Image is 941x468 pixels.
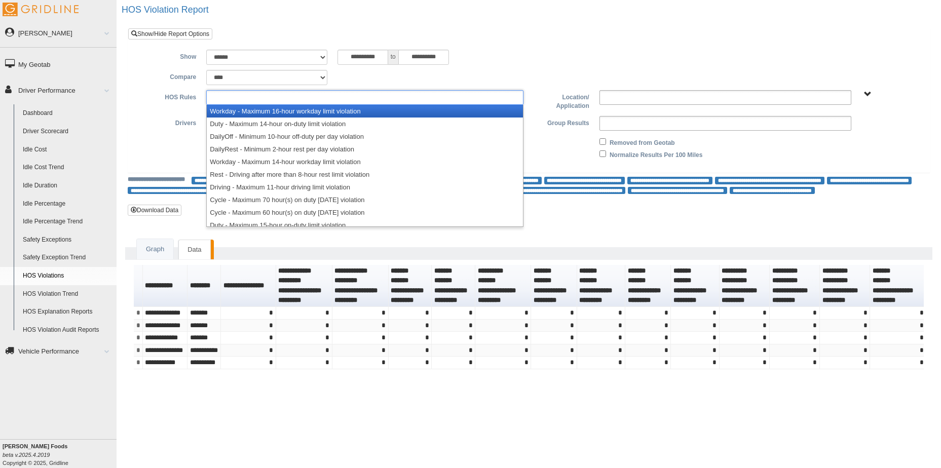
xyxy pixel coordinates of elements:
[128,205,181,216] button: Download Data
[18,303,117,321] a: HOS Explanation Reports
[18,177,117,195] a: Idle Duration
[625,265,671,307] th: Sort column
[18,321,117,339] a: HOS Violation Audit Reports
[531,265,577,307] th: Sort column
[18,123,117,141] a: Driver Scorecard
[122,5,941,15] h2: HOS Violation Report
[3,443,67,449] b: [PERSON_NAME] Foods
[187,265,221,307] th: Sort column
[207,168,523,181] li: Rest - Driving after more than 8-hour rest limit violation
[18,213,117,231] a: Idle Percentage Trend
[207,155,523,168] li: Workday - Maximum 14-hour workday limit violation
[207,143,523,155] li: DailyRest - Minimum 2-hour rest per day violation
[18,141,117,159] a: Idle Cost
[136,116,201,128] label: Drivers
[671,265,720,307] th: Sort column
[18,104,117,123] a: Dashboard
[18,231,117,249] a: Safety Exceptions
[207,130,523,143] li: DailyOff - Minimum 10-hour off-duty per day violation
[207,219,523,231] li: Duty - Maximum 15-hour on-duty limit violation
[720,265,770,307] th: Sort column
[18,267,117,285] a: HOS Violations
[18,249,117,267] a: Safety Exception Trend
[136,50,201,62] label: Show
[207,206,523,219] li: Cycle - Maximum 60 hour(s) on duty [DATE] violation
[475,265,531,307] th: Sort column
[577,265,626,307] th: Sort column
[207,118,523,130] li: Duty - Maximum 14-hour on-duty limit violation
[207,105,523,118] li: Workday - Maximum 16-hour workday limit violation
[18,195,117,213] a: Idle Percentage
[276,265,332,307] th: Sort column
[137,239,173,260] a: Graph
[18,285,117,303] a: HOS Violation Trend
[18,159,117,177] a: Idle Cost Trend
[3,452,50,458] i: beta v.2025.4.2019
[207,181,523,193] li: Driving - Maximum 11-hour driving limit violation
[221,265,276,307] th: Sort column
[3,3,79,16] img: Gridline
[820,265,870,307] th: Sort column
[207,193,523,206] li: Cycle - Maximum 70 hour(s) on duty [DATE] violation
[178,240,210,260] a: Data
[143,265,188,307] th: Sort column
[610,148,702,160] label: Normalize Results Per 100 Miles
[389,265,432,307] th: Sort column
[529,116,594,128] label: Group Results
[432,265,475,307] th: Sort column
[870,265,926,307] th: Sort column
[3,442,117,467] div: Copyright © 2025, Gridline
[388,50,398,65] span: to
[136,90,201,102] label: HOS Rules
[610,136,675,148] label: Removed from Geotab
[332,265,389,307] th: Sort column
[128,28,212,40] a: Show/Hide Report Options
[529,90,594,111] label: Location/ Application
[136,70,201,82] label: Compare
[770,265,820,307] th: Sort column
